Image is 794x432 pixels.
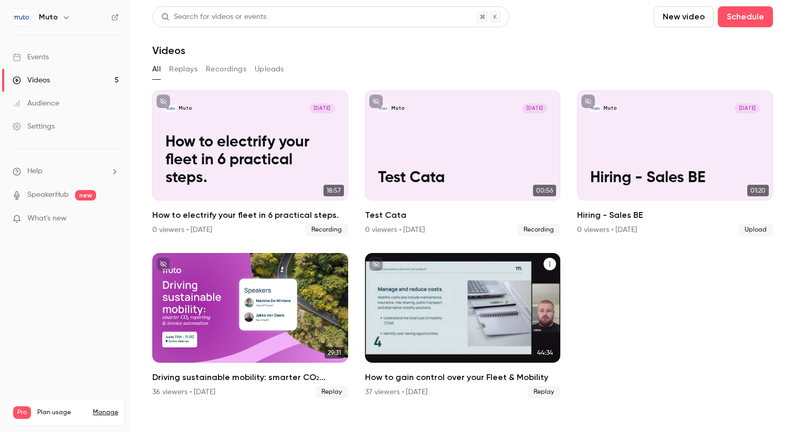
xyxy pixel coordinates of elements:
h1: Videos [152,44,185,57]
p: Hiring - Sales BE [590,170,759,187]
li: Driving sustainable mobility: smarter CO₂ reporting & invoice automation [152,253,348,399]
p: Muto [603,105,617,112]
img: How to electrify your fleet in 6 practical steps. [165,103,175,113]
p: How to electrify your fleet in 6 practical steps. [165,134,335,187]
span: 00:56 [533,185,556,196]
div: Events [13,52,49,62]
li: How to electrify your fleet in 6 practical steps. [152,90,348,236]
div: Search for videos or events [161,12,266,23]
h2: Hiring - Sales BE [577,209,773,222]
img: Hiring - Sales BE [590,103,600,113]
a: Hiring - Sales BEMuto[DATE]Hiring - Sales BE01:20Hiring - Sales BE0 viewers • [DATE]Upload [577,90,773,236]
button: unpublished [156,257,170,271]
button: All [152,61,161,78]
button: unpublished [369,94,383,108]
h2: How to gain control over your Fleet & Mobility [365,371,561,384]
span: [DATE] [522,103,547,113]
li: How to gain control over your Fleet & Mobility [365,253,561,399]
div: 0 viewers • [DATE] [577,225,637,235]
p: Muto [179,105,192,112]
h2: Driving sustainable mobility: smarter CO₂ reporting & invoice automation [152,371,348,384]
section: Videos [152,6,773,426]
div: 0 viewers • [DATE] [152,225,212,235]
h2: Test Cata [365,209,561,222]
div: 37 viewers • [DATE] [365,387,427,397]
span: [DATE] [309,103,335,113]
span: Pro [13,406,31,419]
button: Recordings [206,61,246,78]
span: What's new [27,213,67,224]
button: Replays [169,61,197,78]
button: unpublished [369,257,383,271]
a: 44:34How to gain control over your Fleet & Mobility37 viewers • [DATE]Replay [365,253,561,399]
span: Recording [305,224,348,236]
h6: Muto [39,12,58,23]
ul: Videos [152,90,773,398]
h2: How to electrify your fleet in 6 practical steps. [152,209,348,222]
button: Uploads [255,61,284,78]
span: Help [27,166,43,177]
div: Videos [13,75,50,86]
a: SpeakerHub [27,189,69,201]
span: 44:34 [534,347,556,359]
span: Replay [315,386,348,398]
div: 36 viewers • [DATE] [152,387,215,397]
a: How to electrify your fleet in 6 practical steps. Muto[DATE]How to electrify your fleet in 6 prac... [152,90,348,236]
img: Test Cata [378,103,388,113]
div: Audience [13,98,59,109]
a: Manage [93,408,118,417]
span: new [75,190,96,201]
p: Test Cata [378,170,547,187]
button: New video [654,6,714,27]
span: Recording [517,224,560,236]
div: 0 viewers • [DATE] [365,225,425,235]
img: Muto [13,9,30,26]
button: unpublished [156,94,170,108]
li: Hiring - Sales BE [577,90,773,236]
span: [DATE] [735,103,760,113]
li: help-dropdown-opener [13,166,119,177]
span: 18:57 [323,185,344,196]
button: Schedule [718,6,773,27]
button: unpublished [581,94,595,108]
li: Test Cata [365,90,561,236]
span: 29:31 [325,347,344,359]
p: Muto [391,105,405,112]
a: Test Cata Muto[DATE]Test Cata00:56Test Cata0 viewers • [DATE]Recording [365,90,561,236]
span: Replay [527,386,560,398]
iframe: Noticeable Trigger [106,214,119,224]
a: 29:31Driving sustainable mobility: smarter CO₂ reporting & invoice automation36 viewers • [DATE]R... [152,253,348,399]
span: Upload [738,224,773,236]
span: Plan usage [37,408,87,417]
div: Settings [13,121,55,132]
span: 01:20 [747,185,769,196]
